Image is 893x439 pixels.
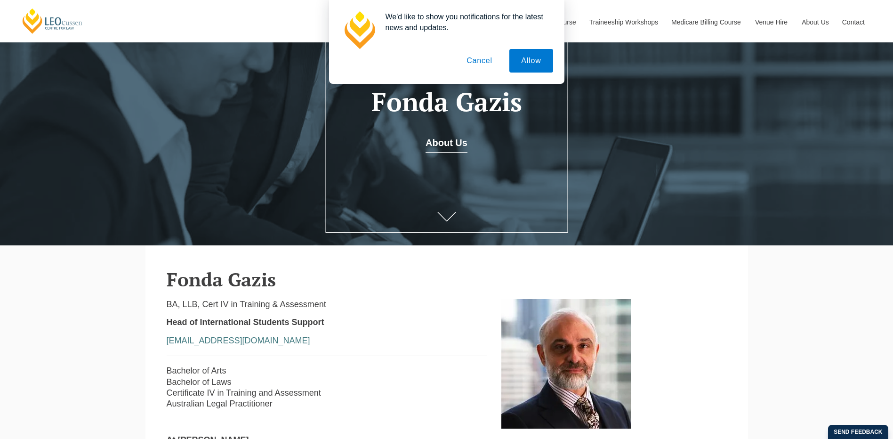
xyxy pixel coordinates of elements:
strong: Head of International Students Support [167,317,324,327]
button: Cancel [455,49,504,73]
button: Allow [509,49,553,73]
p: Bachelor of Arts Bachelor of Laws Certificate IV in Training and Assessment Australian Legal Prac... [167,366,488,410]
a: About Us [426,134,467,153]
div: We'd like to show you notifications for the latest news and updates. [378,11,553,33]
h1: Fonda Gazis [339,88,554,116]
a: [EMAIL_ADDRESS][DOMAIN_NAME] [167,336,310,345]
p: BA, LLB, Cert IV in Training & Assessment [167,299,488,310]
h2: Fonda Gazis [167,269,727,290]
img: notification icon [340,11,378,49]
